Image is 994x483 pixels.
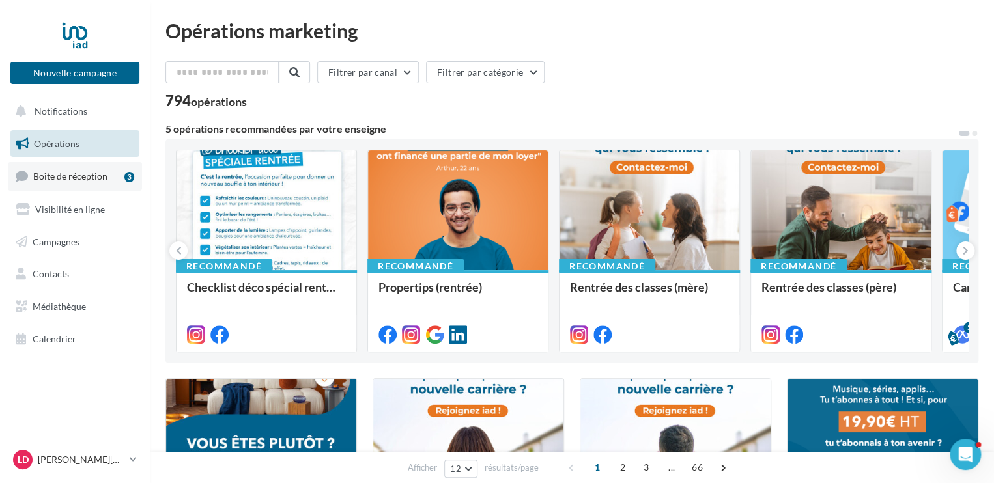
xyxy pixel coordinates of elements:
a: Contacts [8,260,142,288]
div: Recommandé [367,259,464,273]
a: Médiathèque [8,293,142,320]
button: Filtrer par canal [317,61,419,83]
span: 66 [687,457,708,478]
span: Calendrier [33,333,76,344]
div: Recommandé [559,259,655,273]
div: Propertips (rentrée) [378,281,537,307]
span: 3 [636,457,657,478]
button: Nouvelle campagne [10,62,139,84]
div: 5 [963,322,975,333]
span: 1 [587,457,608,478]
span: résultats/page [485,462,539,474]
div: 3 [124,172,134,182]
div: Checklist déco spécial rentrée [187,281,346,307]
a: LD [PERSON_NAME][DEMOGRAPHIC_DATA] [10,447,139,472]
a: Visibilité en ligne [8,196,142,223]
div: 794 [165,94,247,108]
span: Médiathèque [33,301,86,312]
div: Recommandé [750,259,847,273]
button: Filtrer par catégorie [426,61,545,83]
div: Rentrée des classes (père) [761,281,920,307]
span: LD [18,453,29,466]
div: Opérations marketing [165,21,978,40]
button: Notifications [8,98,137,125]
span: Afficher [408,462,437,474]
p: [PERSON_NAME][DEMOGRAPHIC_DATA] [38,453,124,466]
div: opérations [191,96,247,107]
a: Opérations [8,130,142,158]
div: 5 opérations recommandées par votre enseigne [165,124,958,134]
a: Boîte de réception3 [8,162,142,190]
span: 2 [612,457,633,478]
span: Notifications [35,105,87,117]
button: 12 [444,460,477,478]
span: Campagnes [33,236,79,247]
iframe: Intercom live chat [950,439,981,470]
span: ... [661,457,682,478]
div: Rentrée des classes (mère) [570,281,729,307]
span: Contacts [33,268,69,279]
div: Recommandé [176,259,272,273]
span: 12 [450,463,461,474]
span: Boîte de réception [33,171,107,182]
span: Visibilité en ligne [35,204,105,215]
a: Campagnes [8,228,142,256]
span: Opérations [34,138,79,149]
a: Calendrier [8,325,142,353]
